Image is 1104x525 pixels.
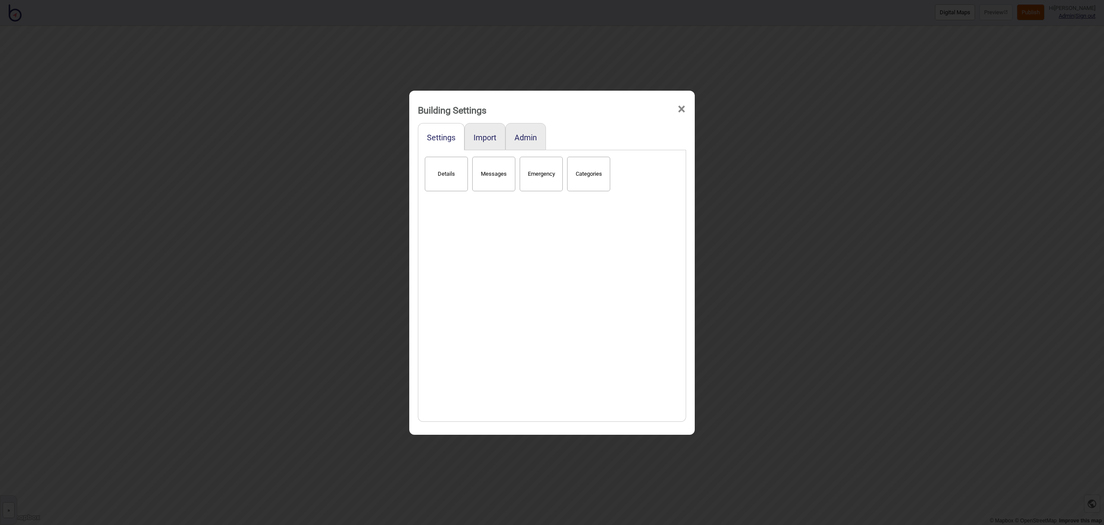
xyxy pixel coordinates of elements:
div: Building Settings [418,101,486,120]
button: Admin [514,133,537,142]
button: Categories [567,157,610,191]
span: × [677,95,686,123]
button: Messages [472,157,515,191]
button: Import [474,133,496,142]
button: Details [425,157,468,191]
button: Emergency [520,157,563,191]
button: Settings [427,133,455,142]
